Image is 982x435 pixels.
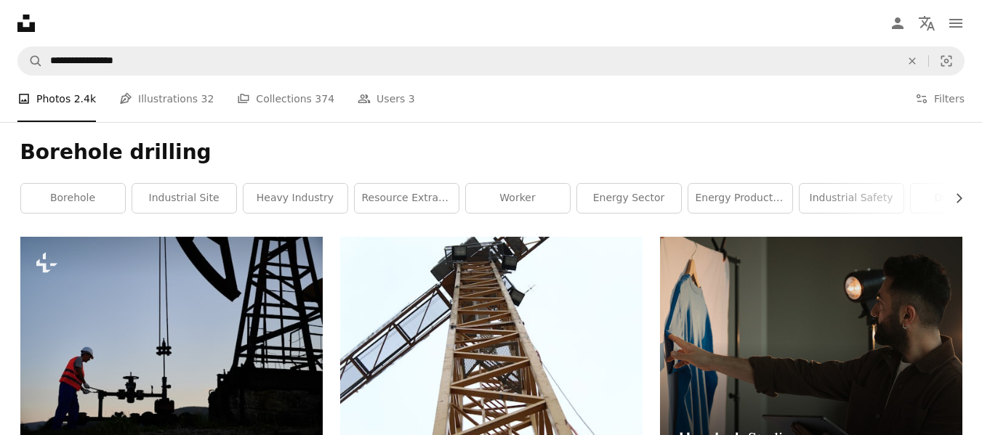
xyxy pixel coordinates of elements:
a: industrial safety [800,184,903,213]
a: worker [466,184,570,213]
a: Collections 374 [237,76,334,122]
a: a tall wooden tower with lots of lights on top of it [340,330,643,343]
button: Visual search [929,47,964,75]
a: Users 3 [358,76,415,122]
a: Log in / Sign up [883,9,912,38]
a: Illustrations 32 [119,76,214,122]
span: 374 [315,91,334,107]
a: heavy industry [244,184,347,213]
a: energy sector [577,184,681,213]
h1: Borehole drilling [20,139,962,166]
button: Clear [896,47,928,75]
button: scroll list to the right [946,184,962,213]
button: Language [912,9,941,38]
button: Menu [941,9,970,38]
a: Petroleum operator in work vest using oil pump rocker-machine to extract crude oil from well. Mal... [20,330,323,343]
span: 3 [409,91,415,107]
a: Home — Unsplash [17,15,35,32]
a: energy production [688,184,792,213]
span: 32 [201,91,214,107]
button: Filters [915,76,965,122]
button: Search Unsplash [18,47,43,75]
form: Find visuals sitewide [17,46,965,76]
a: resource extraction [355,184,459,213]
a: industrial site [132,184,236,213]
a: borehole [21,184,125,213]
